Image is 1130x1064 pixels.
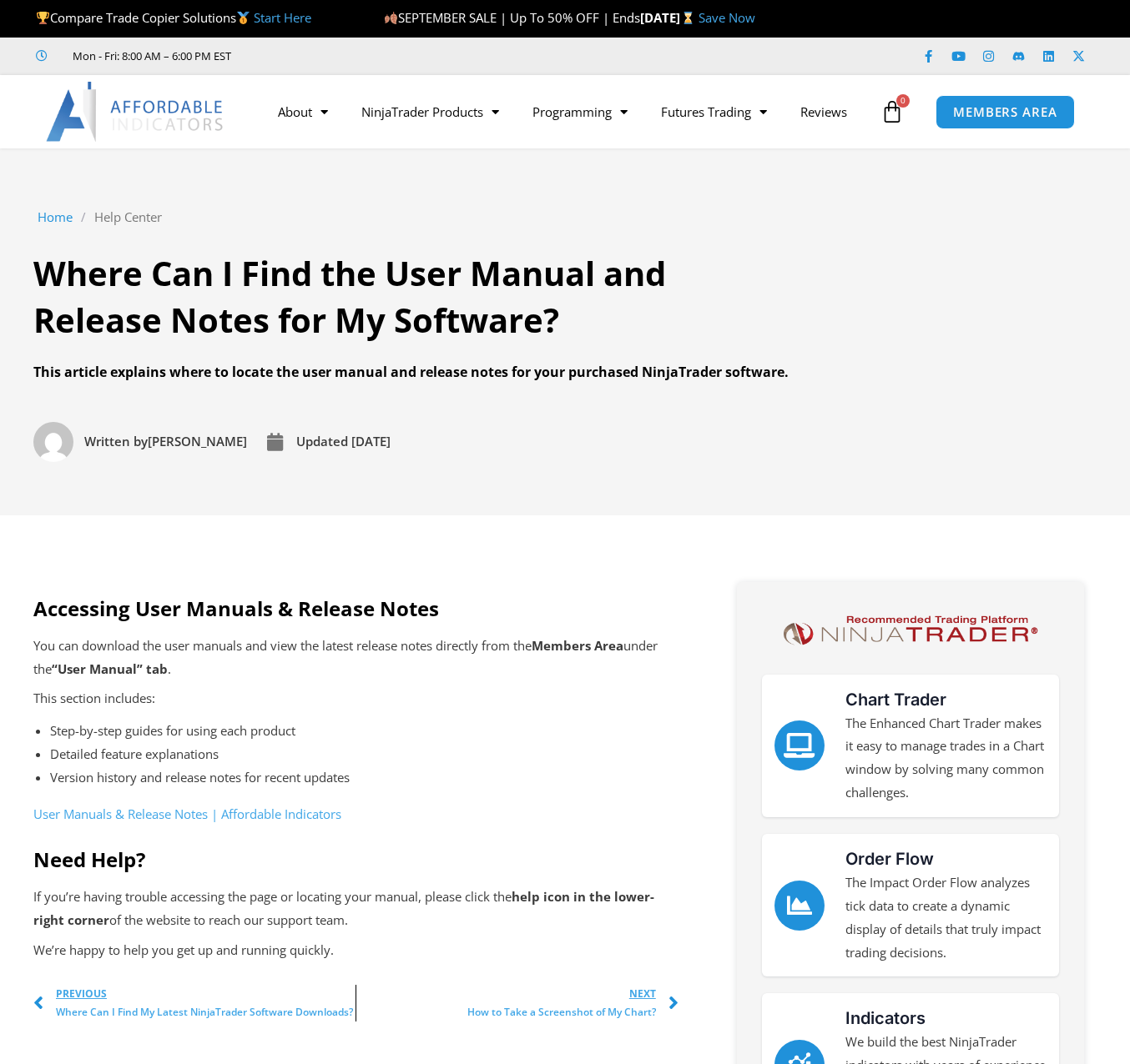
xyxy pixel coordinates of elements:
[345,93,516,131] a: NinjaTrader Products
[56,1003,353,1021] span: Where Can I Find My Latest NinjaTrader Software Downloads?
[467,1003,656,1021] span: How to Take a Screenshot of My Chart?
[33,595,679,621] h2: Accessing User Manuals & Release Notes
[532,637,623,654] strong: Members Area
[237,12,250,24] img: 🥇
[33,687,679,710] p: This section includes:
[33,250,801,344] h1: Where Can I Find the User Manual and Release Notes for My Software?
[845,712,1047,805] p: The Enhanced Chart Trader makes it easy to manage trades in a Chart window by solving many common...
[81,206,86,229] span: /
[699,9,755,26] a: Save Now
[953,106,1057,118] span: MEMBERS AREA
[936,95,1075,129] a: MEMBERS AREA
[640,9,698,26] strong: [DATE]
[56,985,353,1003] span: Previous
[777,611,1044,650] img: NinjaTrader Logo | Affordable Indicators – NinjaTrader
[68,46,231,66] span: Mon - Fri: 8:00 AM – 6:00 PM EST
[33,886,679,932] p: If you’re having trouble accessing the page or locating your manual, please click the of the webs...
[33,939,679,962] p: We’re happy to help you get up and running quickly.
[774,720,825,770] a: Chart Trader
[33,422,73,462] img: Picture of David Koehler
[845,871,1047,964] p: The Impact Order Flow analyzes tick data to create a dynamic display of details that truly impact...
[33,360,801,385] div: This article explains where to locate the user manual and release notes for your purchased NinjaT...
[254,9,311,26] a: Start Here
[784,93,864,131] a: Reviews
[644,93,784,131] a: Futures Trading
[896,94,910,108] span: 0
[84,433,148,449] span: Written by
[516,93,644,131] a: Programming
[385,12,397,24] img: 🍂
[467,985,656,1003] span: Next
[33,846,679,872] h2: Need Help?
[50,766,662,790] li: Version history and release notes for recent updates
[33,985,679,1022] div: Post Navigation
[52,660,168,677] strong: “User Manual” tab
[845,849,934,869] a: Order Flow
[50,743,662,766] li: Detailed feature explanations
[384,9,640,26] span: SEPTEMBER SALE | Up To 50% OFF | Ends
[37,12,49,24] img: 🏆
[261,93,345,131] a: About
[38,206,73,229] a: Home
[682,12,694,24] img: ⌛
[36,9,311,26] span: Compare Trade Copier Solutions
[356,985,679,1022] a: NextHow to Take a Screenshot of My Chart?
[351,433,391,449] time: [DATE]
[845,690,946,710] a: Chart Trader
[261,93,876,131] nav: Menu
[50,720,662,743] li: Step-by-step guides for using each product
[80,430,247,454] span: [PERSON_NAME]
[296,433,348,449] span: Updated
[94,206,162,229] a: Help Center
[33,806,341,822] a: User Manuals & Release Notes | Affordable Indicators
[33,985,356,1022] a: PreviousWhere Can I Find My Latest NinjaTrader Software Downloads?
[774,881,825,931] a: Order Flow
[255,48,505,64] iframe: Customer reviews powered by Trustpilot
[46,82,225,142] img: LogoAI | Affordable Indicators – NinjaTrader
[33,635,679,681] p: You can download the user manuals and view the latest release notes directly from the under the .
[845,1008,926,1028] a: Indicators
[855,88,929,136] a: 0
